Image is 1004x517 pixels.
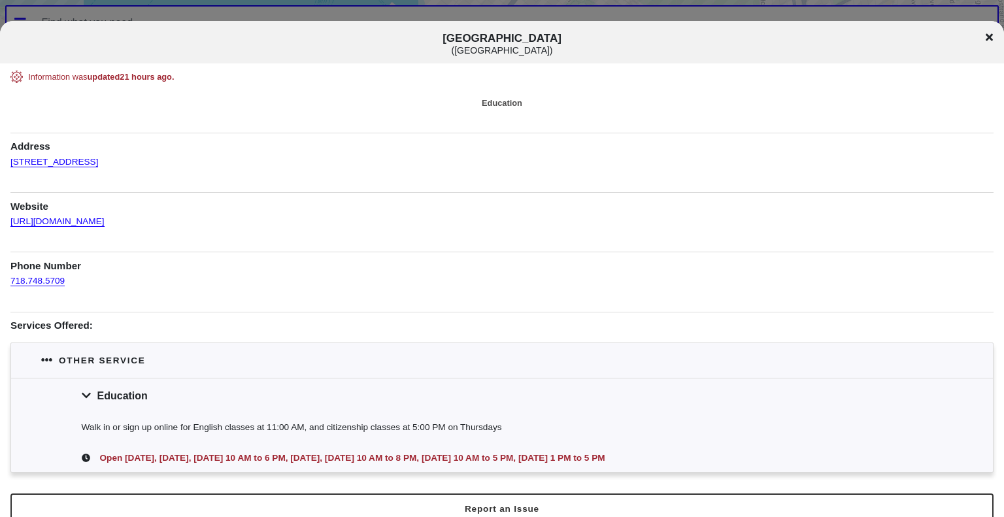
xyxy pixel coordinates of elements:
[10,312,994,333] h1: Services Offered:
[10,265,65,286] a: 718.748.5709
[88,72,175,82] span: updated 21 hours ago .
[59,354,145,367] div: Other service
[10,97,994,109] div: Education
[11,413,993,444] div: Walk in or sign up online for English classes at 11:00 AM, and citizenship classes at 5:00 PM on ...
[10,206,105,227] a: [URL][DOMAIN_NAME]
[97,451,923,465] div: Open [DATE], [DATE], [DATE] 10 AM to 6 PM, [DATE], [DATE] 10 AM to 8 PM, [DATE] 10 AM to 5 PM, [D...
[10,146,98,167] a: [STREET_ADDRESS]
[10,133,994,154] h1: Address
[11,378,993,413] div: Education
[86,32,919,56] span: [GEOGRAPHIC_DATA]
[10,252,994,273] h1: Phone Number
[28,71,976,83] div: Information was
[10,192,994,213] h1: Website
[86,45,919,56] div: ( [GEOGRAPHIC_DATA] )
